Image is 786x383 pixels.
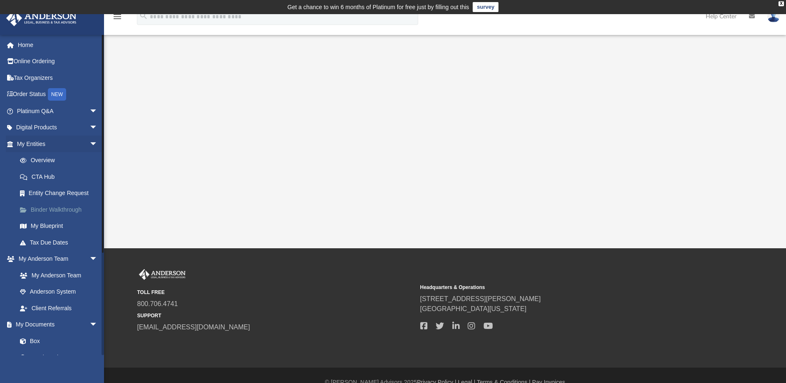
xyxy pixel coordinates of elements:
a: Entity Change Request [12,185,110,202]
div: close [779,1,784,6]
span: arrow_drop_down [89,251,106,268]
span: arrow_drop_down [89,136,106,153]
a: [EMAIL_ADDRESS][DOMAIN_NAME] [137,324,250,331]
a: Meeting Minutes [12,349,106,366]
a: Binder Walkthrough [12,201,110,218]
a: My Anderson Team [12,267,102,284]
i: menu [112,12,122,22]
a: 800.706.4741 [137,300,178,307]
a: Tax Due Dates [12,234,110,251]
a: Client Referrals [12,300,106,316]
a: Platinum Q&Aarrow_drop_down [6,103,110,119]
a: Online Ordering [6,53,110,70]
a: Overview [12,152,110,169]
a: My Blueprint [12,218,106,235]
a: survey [473,2,498,12]
a: [GEOGRAPHIC_DATA][US_STATE] [420,305,527,312]
a: Digital Productsarrow_drop_down [6,119,110,136]
small: SUPPORT [137,312,414,319]
div: NEW [48,88,66,101]
a: My Entitiesarrow_drop_down [6,136,110,152]
a: menu [112,16,122,22]
span: arrow_drop_down [89,316,106,334]
a: Box [12,333,102,349]
img: User Pic [767,10,780,22]
a: Order StatusNEW [6,86,110,103]
small: Headquarters & Operations [420,284,697,291]
a: My Anderson Teamarrow_drop_down [6,251,106,267]
div: Get a chance to win 6 months of Platinum for free just by filling out this [288,2,469,12]
a: CTA Hub [12,168,110,185]
img: Anderson Advisors Platinum Portal [4,10,79,26]
i: search [139,11,148,20]
span: arrow_drop_down [89,119,106,136]
small: TOLL FREE [137,289,414,296]
a: Anderson System [12,284,106,300]
a: Home [6,37,110,53]
a: Tax Organizers [6,69,110,86]
span: arrow_drop_down [89,103,106,120]
img: Anderson Advisors Platinum Portal [137,269,187,280]
a: My Documentsarrow_drop_down [6,316,106,333]
a: [STREET_ADDRESS][PERSON_NAME] [420,295,541,302]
